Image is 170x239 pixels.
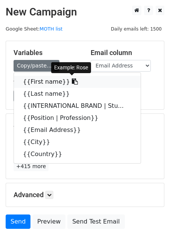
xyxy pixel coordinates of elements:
iframe: Chat Widget [132,203,170,239]
a: +415 more [14,162,49,171]
a: {{Email Address}} [14,124,141,136]
a: {{First name}} [14,76,141,88]
a: Preview [32,214,65,229]
div: Example: Rose [51,62,91,73]
h5: Advanced [14,191,156,199]
a: MOTH list [39,26,62,32]
a: Send Test Email [67,214,124,229]
a: {{Position | Profession}} [14,112,141,124]
a: {{City}} [14,136,141,148]
a: Daily emails left: 1500 [108,26,164,32]
a: {{Country}} [14,148,141,160]
span: Daily emails left: 1500 [108,25,164,33]
a: {{INTERNATIONAL BRAND | Stu... [14,100,141,112]
a: {{Last name}} [14,88,141,100]
small: Google Sheet: [6,26,62,32]
h2: New Campaign [6,6,164,18]
h5: Email column [91,49,156,57]
a: Copy/paste... [14,60,59,72]
h5: Variables [14,49,79,57]
a: Send [6,214,30,229]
